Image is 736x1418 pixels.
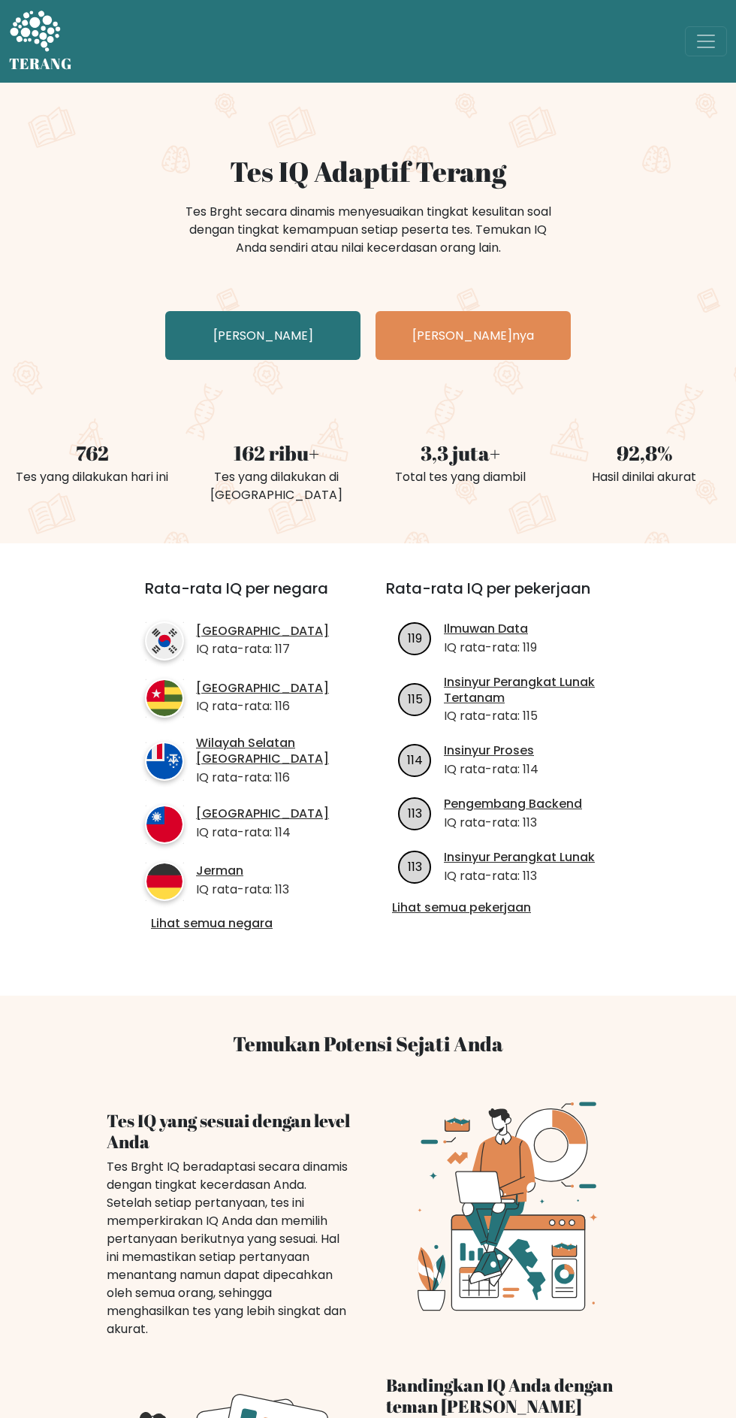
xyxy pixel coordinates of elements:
font: IQ rata-rata: 115 [444,707,538,724]
font: IQ rata-rata: 114 [196,824,291,841]
font: IQ rata-rata: 113 [196,881,289,898]
font: [GEOGRAPHIC_DATA] [196,622,329,639]
a: Insinyur Proses [444,743,538,759]
a: Lihat semua negara [151,916,326,932]
a: [PERSON_NAME]nya [376,311,571,360]
font: Rata-rata IQ per negara [145,578,328,599]
font: [GEOGRAPHIC_DATA] [196,805,329,822]
font: Temukan Potensi Sejati Anda [233,1030,503,1057]
font: [PERSON_NAME]nya [412,327,534,344]
text: 113 [408,805,422,822]
font: Hasil dinilai akurat [592,468,696,485]
font: Lihat semua pekerjaan [392,899,531,916]
font: Rata-rata IQ per pekerjaan [386,578,590,599]
font: Ilmuwan Data [444,620,528,637]
text: 113 [408,858,422,875]
a: Insinyur Perangkat Lunak [444,850,595,866]
a: Ilmuwan Data [444,621,537,637]
a: Pengembang Backend [444,797,582,812]
font: Lihat semua negara [151,915,273,932]
a: [PERSON_NAME] [165,311,360,360]
a: [GEOGRAPHIC_DATA] [196,624,329,639]
img: negara [145,621,184,661]
font: Tes IQ Adaptif Terang [230,153,506,190]
a: [GEOGRAPHIC_DATA] [196,806,329,822]
font: IQ rata-rata: 116 [196,769,290,786]
font: 762 [76,440,109,467]
font: Tes yang dilakukan di [GEOGRAPHIC_DATA] [210,468,342,503]
font: IQ rata-rata: 116 [196,697,290,715]
font: 92,8% [617,440,672,467]
a: Wilayah Selatan [GEOGRAPHIC_DATA] [196,736,332,767]
font: Insinyur Perangkat Lunak [444,848,595,866]
text: 114 [407,751,423,769]
text: 115 [408,691,423,708]
font: IQ rata-rata: 117 [196,640,290,658]
font: Wilayah Selatan [GEOGRAPHIC_DATA] [196,734,329,767]
a: TERANG [9,6,71,77]
font: 162 ribu+ [234,440,319,467]
font: Tes IQ yang sesuai dengan level Anda [107,1108,350,1153]
img: negara [145,805,184,844]
a: Lihat semua pekerjaan [392,900,603,916]
font: Tes yang dilakukan hari ini [16,468,168,485]
img: negara [145,862,184,901]
font: 3,3 juta+ [421,440,500,467]
font: IQ rata-rata: 113 [444,814,537,831]
font: IQ rata-rata: 119 [444,639,537,656]
font: Bandingkan IQ Anda dengan teman [PERSON_NAME] [386,1373,613,1418]
font: IQ rata-rata: 113 [444,867,537,884]
text: 119 [408,630,422,647]
font: Tes Brght secara dinamis menyesuaikan tingkat kesulitan soal dengan tingkat kemampuan setiap pese... [186,203,551,256]
font: TERANG [9,53,71,74]
a: Insinyur Perangkat Lunak Tertanam [444,675,609,706]
font: Total tes yang diambil [395,468,526,485]
font: Jerman [196,862,243,879]
img: negara [145,679,184,718]
a: Jerman [196,863,289,879]
font: [PERSON_NAME] [213,327,313,344]
font: Tes Brght IQ beradaptasi secara dinamis dengan tingkat kecerdasan Anda. Setelah setiap pertanyaan... [107,1158,348,1338]
button: Alihkan navigasi [685,26,727,56]
font: Pengembang Backend [444,795,582,812]
font: Insinyur Proses [444,742,534,759]
font: IQ rata-rata: 114 [444,760,538,778]
font: [GEOGRAPHIC_DATA] [196,679,329,697]
font: Insinyur Perangkat Lunak Tertanam [444,673,595,706]
img: negara [145,742,184,781]
a: [GEOGRAPHIC_DATA] [196,681,329,697]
